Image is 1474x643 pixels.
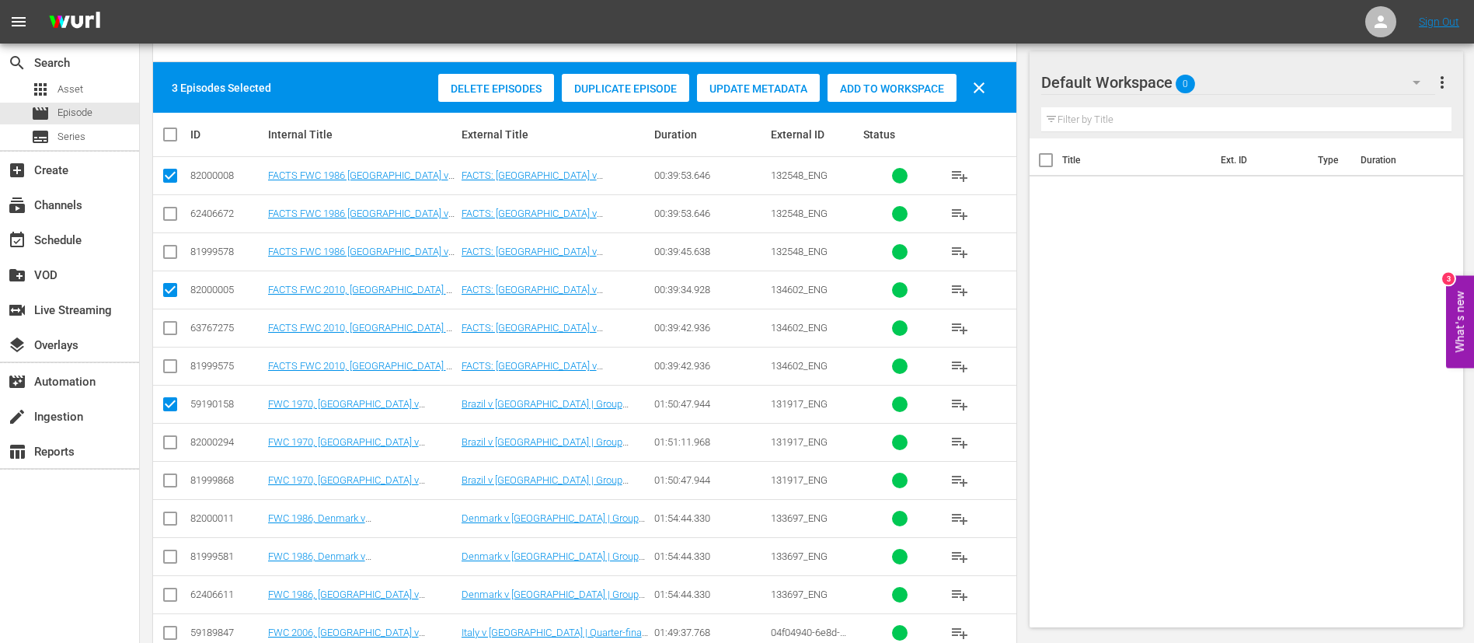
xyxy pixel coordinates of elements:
span: Add to Workspace [828,82,957,95]
button: playlist_add [941,233,978,271]
span: Episode [57,105,92,121]
a: FWC 1970, [GEOGRAPHIC_DATA] v [GEOGRAPHIC_DATA] (EN) [268,398,425,421]
span: more_vert [1433,73,1451,92]
div: 82000005 [190,284,263,295]
div: 00:39:42.936 [654,360,765,372]
div: 01:54:44.330 [654,512,765,524]
div: Duration [654,128,765,141]
button: playlist_add [941,348,978,385]
div: 00:39:45.638 [654,246,765,257]
a: Denmark v [GEOGRAPHIC_DATA] | Group Matches | 1986 FIFA World Cup [GEOGRAPHIC_DATA]™ | Full Match... [462,550,646,585]
span: playlist_add [950,624,969,642]
a: FACTS FWC 2010, [GEOGRAPHIC_DATA] v [GEOGRAPHIC_DATA] (EN) (FACTS FWC 2010, [GEOGRAPHIC_DATA] v [... [268,360,452,407]
span: Episode [31,104,50,123]
span: Duplicate Episode [562,82,689,95]
span: 133697_ENG [771,550,828,562]
span: 0 [1176,68,1195,100]
div: 3 [1442,272,1455,285]
a: Sign Out [1419,16,1459,28]
div: 81999578 [190,246,263,257]
span: playlist_add [950,281,969,299]
span: playlist_add [950,509,969,528]
a: Brazil v [GEOGRAPHIC_DATA] | Group Matches | 1970 FIFA World Cup [GEOGRAPHIC_DATA]™️ | Full Match... [462,474,629,521]
button: Duplicate Episode [562,74,689,102]
span: playlist_add [950,357,969,376]
button: more_vert [1433,64,1451,101]
span: playlist_add [950,433,969,452]
a: Denmark v [GEOGRAPHIC_DATA] | Group Matches | 1986 FIFA World Cup [GEOGRAPHIC_DATA]™ | Full Match... [462,512,646,547]
div: 01:51:11.968 [654,436,765,448]
span: Automation [8,372,26,391]
span: playlist_add [950,204,969,223]
span: 132548_ENG [771,169,828,181]
div: 82000294 [190,436,263,448]
div: 62406672 [190,208,263,219]
span: Overlays [8,336,26,355]
th: Ext. ID [1211,138,1309,182]
button: playlist_add [941,386,978,423]
span: Delete Episodes [438,82,554,95]
div: Status [863,128,936,141]
span: VOD [8,266,26,285]
span: Live Streaming [8,301,26,320]
span: Schedule [8,231,26,250]
span: playlist_add [950,243,969,261]
button: Delete Episodes [438,74,554,102]
span: playlist_add [950,319,969,337]
img: ans4CAIJ8jUAAAAAAAAAAAAAAAAAAAAAAAAgQb4GAAAAAAAAAAAAAAAAAAAAAAAAJMjXAAAAAAAAAAAAAAAAAAAAAAAAgAT5G... [37,4,112,40]
div: 81999868 [190,474,263,486]
span: 132548_ENG [771,246,828,257]
a: Brazil v [GEOGRAPHIC_DATA] | Group Matches | 1970 FIFA World Cup [GEOGRAPHIC_DATA]™️ | Full Match... [462,436,629,483]
a: FACTS: [GEOGRAPHIC_DATA] v [GEOGRAPHIC_DATA] [GEOGRAPHIC_DATA] | [GEOGRAPHIC_DATA] 86 [462,246,603,292]
span: Ingestion [8,407,26,426]
a: Brazil v [GEOGRAPHIC_DATA] | Group Matches | 1970 FIFA World Cup [GEOGRAPHIC_DATA]™️ | Full Match... [462,398,629,445]
a: FACTS FWC 2010, [GEOGRAPHIC_DATA] v [GEOGRAPHIC_DATA] (EN) (FACTS FWC 2010, [GEOGRAPHIC_DATA] v [... [268,284,452,330]
div: 00:39:42.936 [654,322,765,334]
div: 62406611 [190,589,263,600]
div: 81999581 [190,550,263,562]
span: playlist_add [950,166,969,185]
th: Duration [1351,138,1444,182]
span: 131917_ENG [771,474,828,486]
a: FACTS FWC 1986 [GEOGRAPHIC_DATA] v [GEOGRAPHIC_DATA] FR (EN) [268,208,455,231]
a: FACTS: [GEOGRAPHIC_DATA] v [GEOGRAPHIC_DATA] | [GEOGRAPHIC_DATA] 2010 [462,284,603,319]
button: Add to Workspace [828,74,957,102]
span: Reports [8,442,26,461]
a: FACTS FWC 1986 [GEOGRAPHIC_DATA] v [GEOGRAPHIC_DATA] FR (EN) (FACTS FWC 1986 [GEOGRAPHIC_DATA] v ... [268,169,455,216]
a: FACTS FWC 2010, [GEOGRAPHIC_DATA] v [GEOGRAPHIC_DATA] (EN) [268,322,452,345]
a: FACTS FWC 1986 [GEOGRAPHIC_DATA] v [GEOGRAPHIC_DATA] FR (EN) (FACTS FWC 1986 [GEOGRAPHIC_DATA] v ... [268,246,455,292]
span: 132548_ENG [771,208,828,219]
th: Type [1308,138,1351,182]
span: Search [8,54,26,72]
div: 01:50:47.944 [654,398,765,410]
div: 59189847 [190,627,263,638]
th: Title [1062,138,1211,182]
button: Update Metadata [697,74,820,102]
div: 81999575 [190,360,263,372]
span: 134602_ENG [771,284,828,295]
a: FWC 1986, [GEOGRAPHIC_DATA] v [GEOGRAPHIC_DATA] (EN) [268,589,425,612]
div: 82000008 [190,169,263,181]
button: playlist_add [941,271,978,309]
button: Open Feedback Widget [1446,275,1474,368]
span: playlist_add [950,547,969,566]
a: FACTS: [GEOGRAPHIC_DATA] v [GEOGRAPHIC_DATA] | [GEOGRAPHIC_DATA] 2010 [462,360,603,395]
span: 134602_ENG [771,360,828,372]
div: 01:50:47.944 [654,474,765,486]
div: 01:54:44.330 [654,589,765,600]
a: Denmark v [GEOGRAPHIC_DATA] | Group Matches | 1986 FIFA World Cup [GEOGRAPHIC_DATA]™ | Full Match... [462,589,646,624]
a: FACTS: [GEOGRAPHIC_DATA] v [GEOGRAPHIC_DATA] [GEOGRAPHIC_DATA] | [GEOGRAPHIC_DATA] 86 [462,208,603,254]
span: Asset [57,82,83,97]
span: playlist_add [950,471,969,490]
span: menu [9,12,28,31]
span: 133697_ENG [771,512,828,524]
div: Internal Title [268,128,457,141]
span: Create [8,161,26,180]
button: playlist_add [941,500,978,537]
a: FWC 1986, Denmark v [GEOGRAPHIC_DATA] (EN) (FWC 1986, Denmark v [GEOGRAPHIC_DATA] (EN) (VARIANT)) [268,550,436,597]
span: 131917_ENG [771,436,828,448]
div: External Title [462,128,650,141]
button: playlist_add [941,576,978,613]
button: playlist_add [941,309,978,347]
a: FWC 1986, Denmark v [GEOGRAPHIC_DATA] (EN) (FWC 1986, Denmark v [GEOGRAPHIC_DATA] (EN) (VARIANT)) [268,512,436,559]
